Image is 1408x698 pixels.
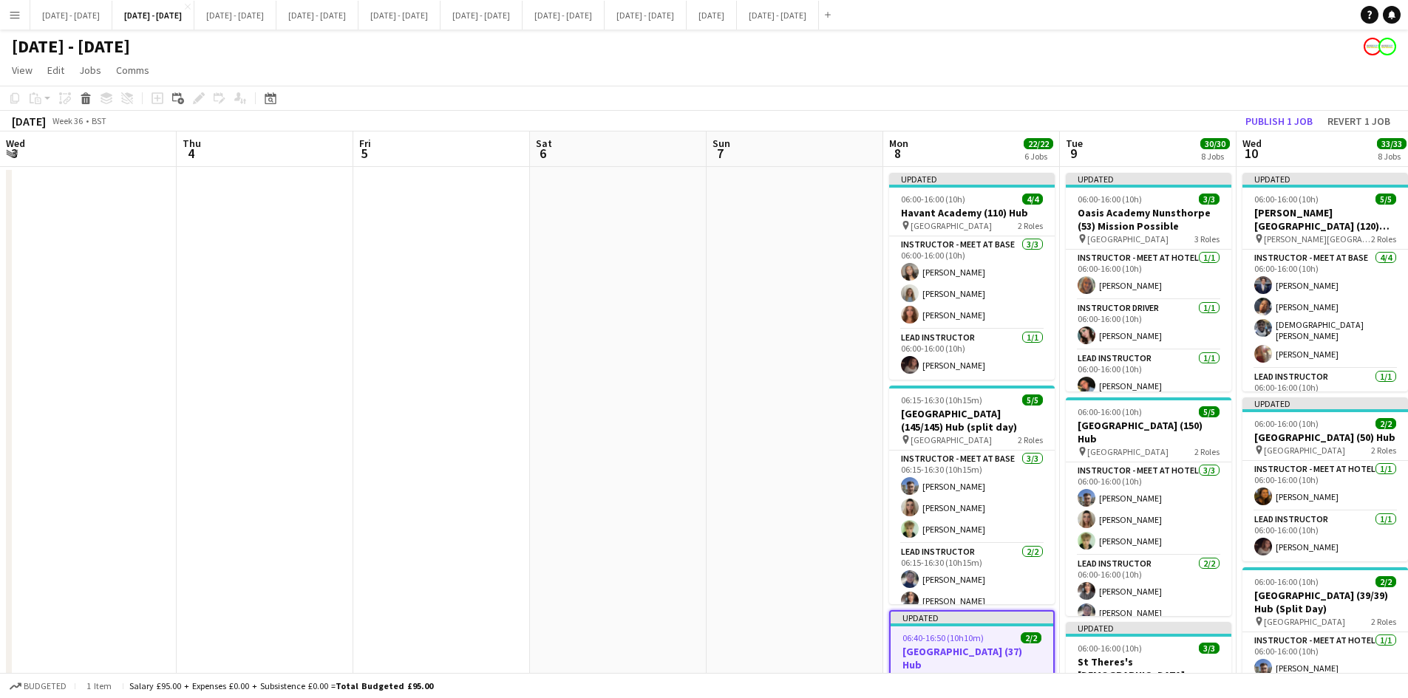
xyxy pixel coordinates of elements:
app-card-role: Instructor - Meet at Base3/306:15-16:30 (10h15m)[PERSON_NAME][PERSON_NAME][PERSON_NAME] [889,451,1055,544]
a: Jobs [73,61,107,80]
button: Revert 1 job [1322,112,1396,131]
span: Edit [47,64,64,77]
span: 06:00-16:00 (10h) [1078,643,1142,654]
span: Sat [536,137,552,150]
h3: [GEOGRAPHIC_DATA] (50) Hub [1242,431,1408,444]
app-card-role: Instructor - Meet at Base4/406:00-16:00 (10h)[PERSON_NAME][PERSON_NAME][DEMOGRAPHIC_DATA][PERSON_... [1242,250,1408,369]
app-card-role: Instructor - Meet at Hotel1/106:00-16:00 (10h)[PERSON_NAME] [1242,461,1408,511]
span: [PERSON_NAME][GEOGRAPHIC_DATA] [1264,233,1371,244]
app-job-card: Updated06:00-16:00 (10h)4/4Havant Academy (110) Hub [GEOGRAPHIC_DATA]2 RolesInstructor - Meet at ... [889,173,1055,380]
span: [GEOGRAPHIC_DATA] [1264,445,1345,456]
app-job-card: Updated06:00-16:00 (10h)5/5[PERSON_NAME][GEOGRAPHIC_DATA] (120) Time Attack (H/D AM) [PERSON_NAME... [1242,173,1408,391]
app-job-card: 06:15-16:30 (10h15m)5/5[GEOGRAPHIC_DATA] (145/145) Hub (split day) [GEOGRAPHIC_DATA]2 RolesInstru... [889,386,1055,604]
span: 8 [887,145,908,162]
span: Week 36 [49,115,86,126]
span: [GEOGRAPHIC_DATA] [1087,446,1169,457]
h3: St Theres's [DEMOGRAPHIC_DATA] School (90/90) Mission Possible (Split Day) [1066,655,1231,682]
button: Budgeted [7,678,69,694]
span: 2 Roles [1018,220,1043,231]
span: 6 [534,145,552,162]
a: Edit [41,61,70,80]
span: 3/3 [1199,643,1220,654]
span: Budgeted [24,681,67,691]
span: 06:00-16:00 (10h) [1254,194,1319,205]
span: 5/5 [1375,194,1396,205]
span: 5/5 [1199,406,1220,417]
span: 1 item [81,680,117,691]
span: 2 Roles [1016,672,1041,683]
span: [GEOGRAPHIC_DATA] [1264,616,1345,627]
span: 7 [710,145,730,162]
h3: Havant Academy (110) Hub [889,206,1055,219]
button: [DATE] - [DATE] [737,1,819,30]
span: 06:00-16:00 (10h) [901,194,965,205]
span: [GEOGRAPHIC_DATA] [911,434,992,445]
h3: Oasis Academy Nunsthorpe (53) Mission Possible [1066,206,1231,233]
span: 33/33 [1377,138,1407,149]
span: 5/5 [1022,394,1043,406]
span: 06:00-16:00 (10h) [1254,576,1319,587]
app-card-role: Instructor - Meet at Hotel3/306:00-16:00 (10h)[PERSON_NAME][PERSON_NAME][PERSON_NAME] [1066,462,1231,555]
app-user-avatar: Programmes & Operations [1364,38,1381,55]
span: Mon [889,137,908,150]
app-card-role: Instructor - Meet at Base3/306:00-16:00 (10h)[PERSON_NAME][PERSON_NAME][PERSON_NAME] [889,236,1055,329]
div: Updated06:00-16:00 (10h)3/3Oasis Academy Nunsthorpe (53) Mission Possible [GEOGRAPHIC_DATA]3 Role... [1066,173,1231,391]
h3: [PERSON_NAME][GEOGRAPHIC_DATA] (120) Time Attack (H/D AM) [1242,206,1408,233]
div: Updated [1066,622,1231,634]
span: 2 Roles [1371,233,1396,244]
span: 2 Roles [1018,434,1043,445]
button: [DATE] [687,1,737,30]
span: 06:00-16:00 (10h) [1078,406,1142,417]
span: 4/4 [1022,194,1043,205]
app-job-card: 06:00-16:00 (10h)5/5[GEOGRAPHIC_DATA] (150) Hub [GEOGRAPHIC_DATA]2 RolesInstructor - Meet at Hote... [1066,397,1231,616]
div: 8 Jobs [1378,151,1406,162]
div: Updated [889,173,1055,185]
span: 2 Roles [1371,616,1396,627]
button: Publish 1 job [1239,112,1319,131]
div: [DATE] [12,114,46,129]
span: 2/2 [1375,418,1396,429]
button: [DATE] - [DATE] [358,1,441,30]
app-card-role: Lead Instructor1/106:00-16:00 (10h)[PERSON_NAME] [1242,511,1408,561]
app-card-role: Lead Instructor2/206:00-16:00 (10h)[PERSON_NAME][PERSON_NAME] [1066,555,1231,627]
h3: [GEOGRAPHIC_DATA] (39/39) Hub (Split Day) [1242,589,1408,615]
span: Sun [712,137,730,150]
app-card-role: Lead Instructor2/206:15-16:30 (10h15m)[PERSON_NAME][PERSON_NAME] [889,544,1055,615]
div: Updated [1242,173,1408,185]
button: [DATE] - [DATE] [276,1,358,30]
span: 06:00-16:00 (10h) [1078,194,1142,205]
span: [GEOGRAPHIC_DATA] [912,672,993,683]
span: Thu [183,137,201,150]
span: Wed [1242,137,1262,150]
div: 8 Jobs [1201,151,1229,162]
span: Total Budgeted £95.00 [336,680,433,691]
button: [DATE] - [DATE] [30,1,112,30]
a: Comms [110,61,155,80]
app-card-role: Instructor - Meet at Hotel1/106:00-16:00 (10h)[PERSON_NAME] [1066,250,1231,300]
span: 22/22 [1024,138,1053,149]
span: 2/2 [1021,632,1041,643]
span: 3 Roles [1194,233,1220,244]
div: Salary £95.00 + Expenses £0.00 + Subsistence £0.00 = [129,680,433,691]
span: 30/30 [1200,138,1230,149]
span: 06:00-16:00 (10h) [1254,418,1319,429]
span: Wed [6,137,25,150]
h3: [GEOGRAPHIC_DATA] (37) Hub [891,645,1053,671]
div: 6 Jobs [1024,151,1052,162]
span: Fri [359,137,371,150]
app-card-role: Lead Instructor1/106:00-16:00 (10h)[PERSON_NAME] [1066,350,1231,400]
h3: [GEOGRAPHIC_DATA] (150) Hub [1066,419,1231,445]
span: 9 [1064,145,1083,162]
span: 4 [180,145,201,162]
button: [DATE] - [DATE] [194,1,276,30]
div: Updated [1066,173,1231,185]
span: [GEOGRAPHIC_DATA] [1087,233,1169,244]
app-job-card: Updated06:00-16:00 (10h)2/2[GEOGRAPHIC_DATA] (50) Hub [GEOGRAPHIC_DATA]2 RolesInstructor - Meet a... [1242,397,1408,561]
span: 5 [357,145,371,162]
button: [DATE] - [DATE] [605,1,687,30]
span: Jobs [79,64,101,77]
